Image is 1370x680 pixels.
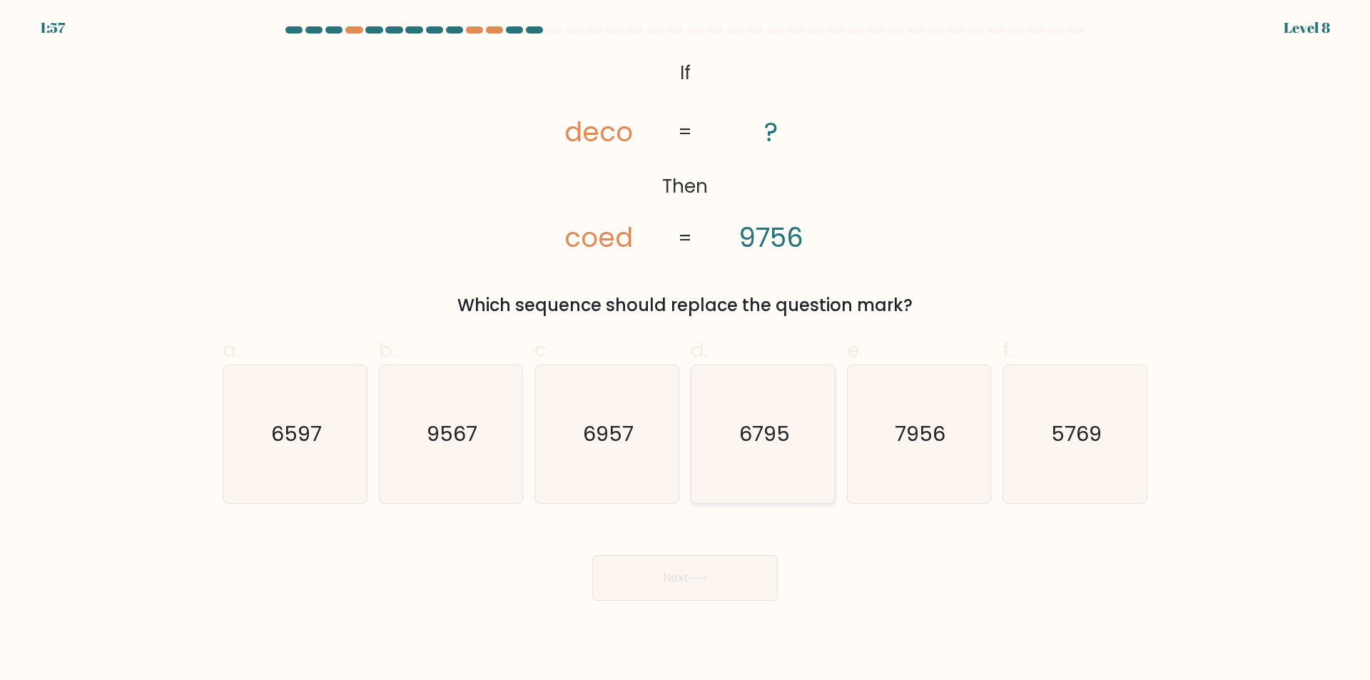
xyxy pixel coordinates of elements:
[534,336,550,364] span: c.
[847,336,863,364] span: e.
[564,219,633,256] tspan: coed
[1051,420,1102,449] text: 5769
[680,60,691,86] tspan: If
[739,219,803,256] tspan: 9756
[40,17,65,39] div: 1:57
[739,420,790,449] text: 6795
[564,113,633,151] tspan: deco
[662,173,708,199] tspan: Then
[231,293,1139,318] div: Which sequence should replace the question mark?
[678,120,692,146] tspan: =
[583,420,634,449] text: 6957
[764,113,778,151] tspan: ?
[1284,17,1330,39] div: Level 8
[519,54,851,258] svg: @import url('[URL][DOMAIN_NAME]);
[691,336,708,364] span: d.
[678,225,692,251] tspan: =
[379,336,396,364] span: b.
[223,336,240,364] span: a.
[427,420,477,449] text: 9567
[271,420,322,449] text: 6597
[592,555,778,601] button: Next
[895,420,945,449] text: 7956
[1003,336,1013,364] span: f.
